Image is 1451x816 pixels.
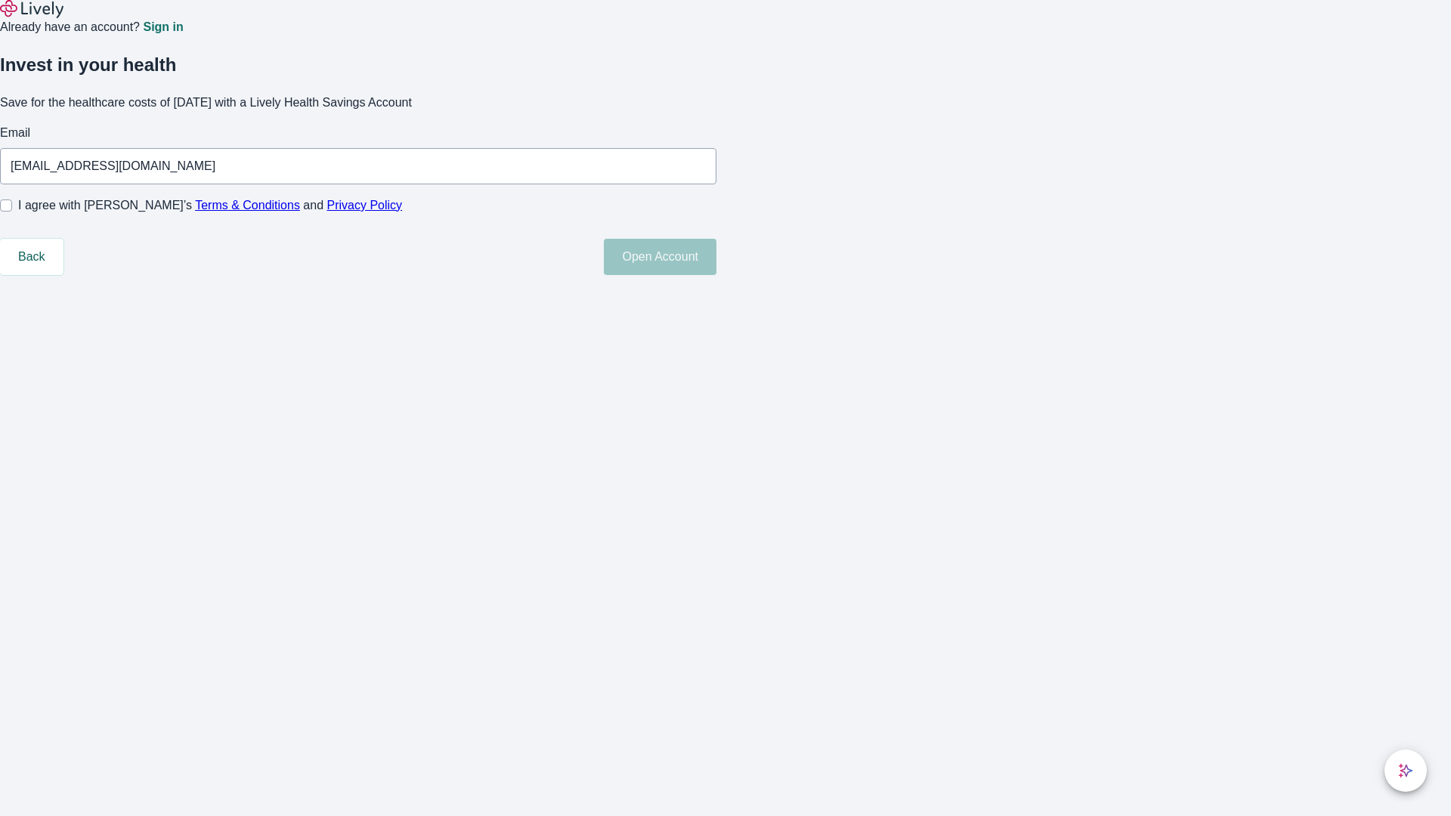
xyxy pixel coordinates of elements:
a: Sign in [143,21,183,33]
a: Privacy Policy [327,199,403,212]
span: I agree with [PERSON_NAME]’s and [18,196,402,215]
svg: Lively AI Assistant [1398,763,1413,778]
button: chat [1384,750,1427,792]
a: Terms & Conditions [195,199,300,212]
